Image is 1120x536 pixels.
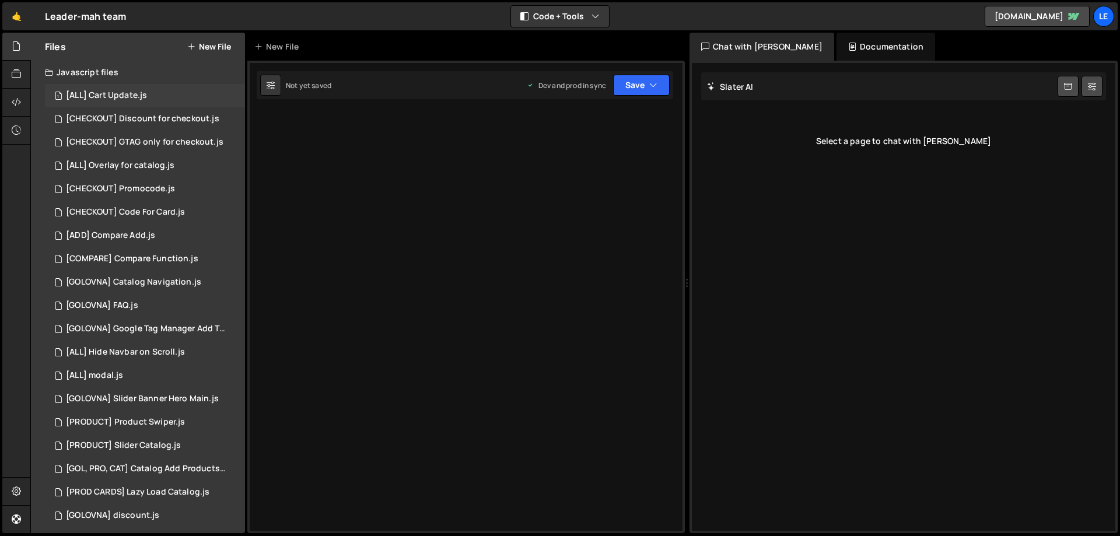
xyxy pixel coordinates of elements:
[836,33,935,61] div: Documentation
[45,317,249,341] div: [GOLOVNA] Google Tag Manager Add To Cart.js
[66,114,219,124] div: [CHECKOUT] Discount for checkout.js
[187,42,231,51] button: New File
[66,90,147,101] div: [ALL] Cart Update.js
[45,504,249,527] div: [GOLOVNA] discount.js
[45,224,249,247] div: [ADD] Compare Add.js
[45,177,249,201] div: [CHECKOUT] Promocode.js
[45,107,245,131] div: [CHECKOUT] Discount for checkout.js
[254,41,303,52] div: New File
[2,2,31,30] a: 🤙
[66,487,209,498] div: [PROD CARDS] Lazy Load Catalog.js
[66,230,155,241] div: [ADD] Compare Add.js
[66,254,198,264] div: [COMPARE] Compare Function.js
[613,75,670,96] button: Save
[66,510,159,521] div: [GOLOVNA] discount.js
[45,9,126,23] div: Leader-mah team
[55,92,62,101] span: 1
[45,154,249,177] div: [ALL] Overlay for catalog.js
[45,294,249,317] div: [GOLOVNA] FAQ.js
[31,61,245,84] div: Javascript files
[45,271,249,294] div: [GOLOVNA] Catalog Navigation.js
[66,417,185,428] div: [PRODUCT] Product Swiper.js
[45,84,249,107] div: [ALL] Cart Update.js
[66,324,227,334] div: [GOLOVNA] Google Tag Manager Add To Cart.js
[66,137,223,148] div: [CHECKOUT] GTAG only for checkout.js
[45,247,249,271] div: [COMPARE] Compare Function.js
[45,434,249,457] div: [PRODUCT] Slider Catalog.js
[45,481,249,504] div: [PROD CARDS] Lazy Load Catalog.js
[66,207,185,218] div: [CHECKOUT] Code For Card.js
[66,440,181,451] div: [PRODUCT] Slider Catalog.js
[511,6,609,27] button: Code + Tools
[66,464,227,474] div: [GOL, PRO, CAT] Catalog Add Products.js
[45,201,249,224] div: [CHECKOUT] Code For Card.js
[66,347,185,358] div: [ALL] Hide Navbar on Scroll.js
[66,394,219,404] div: [GOLOVNA] Slider Banner Hero Main.js
[689,33,834,61] div: Chat with [PERSON_NAME]
[66,160,174,171] div: [ALL] Overlay for catalog.js
[707,81,754,92] h2: Slater AI
[45,341,249,364] div: [ALL] Hide Navbar on Scroll.js
[45,40,66,53] h2: Files
[1093,6,1114,27] a: Le
[985,6,1090,27] a: [DOMAIN_NAME]
[527,80,606,90] div: Dev and prod in sync
[701,118,1106,164] div: Select a page to chat with [PERSON_NAME]
[66,184,175,194] div: [CHECKOUT] Promocode.js
[66,277,201,288] div: [GOLOVNA] Catalog Navigation.js
[45,387,249,411] div: [GOLOVNA] Slider Banner Hero Main.js
[66,370,123,381] div: [ALL] modal.js
[45,457,249,481] div: [GOL, PRO, CAT] Catalog Add Products.js
[45,131,249,154] div: [CHECKOUT] GTAG only for checkout.js
[286,80,331,90] div: Not yet saved
[66,300,138,311] div: [GOLOVNA] FAQ.js
[45,364,249,387] div: [ALL] modal.js
[45,411,249,434] div: [PRODUCT] Product Swiper.js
